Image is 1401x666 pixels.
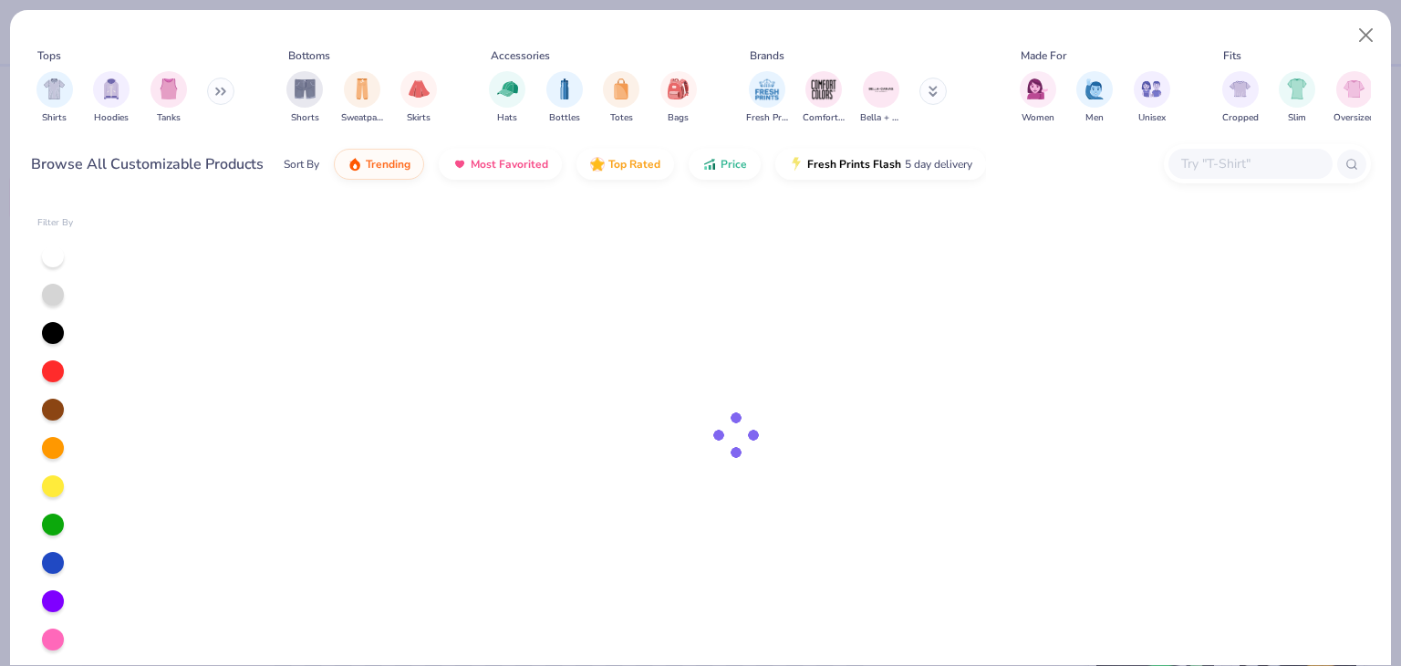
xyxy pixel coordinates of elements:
[348,157,362,172] img: trending.gif
[689,149,761,180] button: Price
[860,71,902,125] div: filter for Bella + Canvas
[590,157,605,172] img: TopRated.gif
[603,71,639,125] button: filter button
[452,157,467,172] img: most_fav.gif
[1021,47,1066,64] div: Made For
[407,111,431,125] span: Skirts
[471,157,548,172] span: Most Favorited
[860,111,902,125] span: Bella + Canvas
[746,71,788,125] button: filter button
[1349,18,1384,53] button: Close
[1334,71,1375,125] div: filter for Oversized
[291,111,319,125] span: Shorts
[610,111,633,125] span: Totes
[546,71,583,125] button: filter button
[489,71,525,125] div: filter for Hats
[1344,78,1365,99] img: Oversized Image
[555,78,575,99] img: Bottles Image
[1141,78,1162,99] img: Unisex Image
[603,71,639,125] div: filter for Totes
[150,71,187,125] button: filter button
[400,71,437,125] div: filter for Skirts
[549,111,580,125] span: Bottles
[157,111,181,125] span: Tanks
[576,149,674,180] button: Top Rated
[341,71,383,125] button: filter button
[1076,71,1113,125] button: filter button
[1287,78,1307,99] img: Slim Image
[860,71,902,125] button: filter button
[286,71,323,125] button: filter button
[288,47,330,64] div: Bottoms
[1022,111,1054,125] span: Women
[1138,111,1166,125] span: Unisex
[810,76,837,103] img: Comfort Colors Image
[1288,111,1306,125] span: Slim
[1230,78,1251,99] img: Cropped Image
[93,71,130,125] button: filter button
[1222,71,1259,125] button: filter button
[1085,111,1104,125] span: Men
[1223,47,1241,64] div: Fits
[1076,71,1113,125] div: filter for Men
[94,111,129,125] span: Hoodies
[150,71,187,125] div: filter for Tanks
[803,71,845,125] div: filter for Comfort Colors
[803,71,845,125] button: filter button
[746,111,788,125] span: Fresh Prints
[400,71,437,125] button: filter button
[1334,71,1375,125] button: filter button
[36,71,73,125] div: filter for Shirts
[721,157,747,172] span: Price
[750,47,784,64] div: Brands
[37,216,74,230] div: Filter By
[608,157,660,172] span: Top Rated
[807,157,901,172] span: Fresh Prints Flash
[1027,78,1048,99] img: Women Image
[366,157,410,172] span: Trending
[36,71,73,125] button: filter button
[489,71,525,125] button: filter button
[611,78,631,99] img: Totes Image
[1222,71,1259,125] div: filter for Cropped
[439,149,562,180] button: Most Favorited
[1179,153,1320,174] input: Try "T-Shirt"
[660,71,697,125] div: filter for Bags
[789,157,804,172] img: flash.gif
[668,111,689,125] span: Bags
[1279,71,1315,125] button: filter button
[546,71,583,125] div: filter for Bottles
[660,71,697,125] button: filter button
[497,78,518,99] img: Hats Image
[1279,71,1315,125] div: filter for Slim
[295,78,316,99] img: Shorts Image
[1134,71,1170,125] button: filter button
[159,78,179,99] img: Tanks Image
[352,78,372,99] img: Sweatpants Image
[286,71,323,125] div: filter for Shorts
[497,111,517,125] span: Hats
[44,78,65,99] img: Shirts Image
[31,153,264,175] div: Browse All Customizable Products
[1334,111,1375,125] span: Oversized
[409,78,430,99] img: Skirts Image
[1222,111,1259,125] span: Cropped
[803,111,845,125] span: Comfort Colors
[746,71,788,125] div: filter for Fresh Prints
[37,47,61,64] div: Tops
[101,78,121,99] img: Hoodies Image
[905,154,972,175] span: 5 day delivery
[491,47,550,64] div: Accessories
[42,111,67,125] span: Shirts
[341,111,383,125] span: Sweatpants
[668,78,688,99] img: Bags Image
[334,149,424,180] button: Trending
[1084,78,1105,99] img: Men Image
[775,149,986,180] button: Fresh Prints Flash5 day delivery
[341,71,383,125] div: filter for Sweatpants
[93,71,130,125] div: filter for Hoodies
[867,76,895,103] img: Bella + Canvas Image
[1020,71,1056,125] button: filter button
[1134,71,1170,125] div: filter for Unisex
[753,76,781,103] img: Fresh Prints Image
